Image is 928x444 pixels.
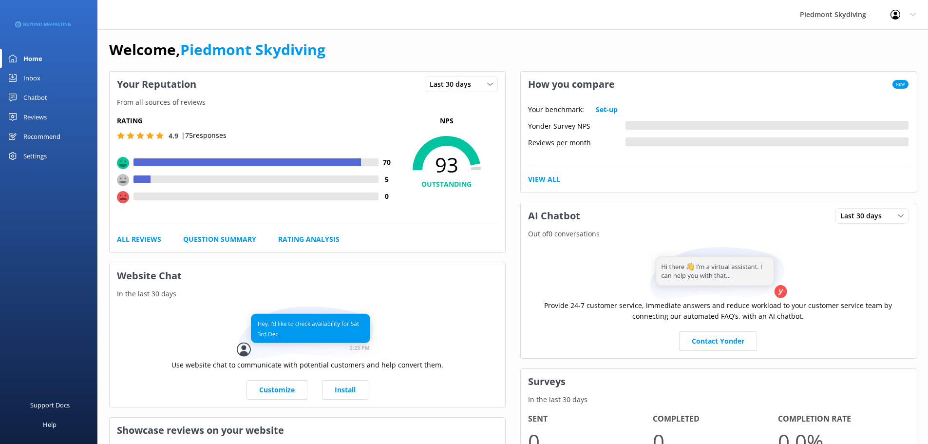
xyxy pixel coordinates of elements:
[892,80,909,89] span: New
[180,39,325,59] a: Piedmont Skydiving
[110,289,505,299] p: In the last 30 days
[521,369,916,394] h3: Surveys
[23,68,40,88] div: Inbox
[278,234,340,245] a: Rating Analysis
[379,174,396,185] h4: 5
[246,380,307,400] a: Customize
[528,104,584,115] p: Your benchmark:
[396,179,498,190] h4: OUTSTANDING
[237,307,378,360] img: conversation...
[528,137,625,146] div: Reviews per month
[322,380,368,400] a: Install
[430,79,477,90] span: Last 30 days
[43,415,57,434] div: Help
[110,72,204,97] h3: Your Reputation
[110,97,505,108] p: From all sources of reviews
[521,72,622,97] h3: How you compare
[117,234,161,245] a: All Reviews
[679,331,757,351] a: Contact Yonder
[528,174,560,185] a: View All
[23,88,47,107] div: Chatbot
[117,116,396,126] h5: Rating
[396,153,498,177] span: 93
[110,418,505,443] h3: Showcase reviews on your website
[23,127,60,146] div: Recommend
[596,104,618,115] a: Set-up
[528,300,909,322] p: Provide 24-7 customer service, immediate answers and reduce workload to your customer service tea...
[30,395,70,415] div: Support Docs
[110,263,505,289] h3: Website Chat
[169,131,178,140] span: 4.9
[379,191,396,202] h4: 0
[109,38,325,61] h1: Welcome,
[521,394,916,405] p: In the last 30 days
[647,247,789,300] img: assistant...
[396,116,498,126] p: NPS
[653,413,778,425] h4: Completed
[183,234,256,245] a: Question Summary
[23,49,42,68] div: Home
[15,21,71,28] img: 3-1676954853.png
[379,157,396,168] h4: 70
[528,413,653,425] h4: Sent
[171,360,443,370] p: Use website chat to communicate with potential customers and help convert them.
[23,146,47,166] div: Settings
[521,229,916,239] p: Out of 0 conversations
[521,203,587,229] h3: AI Chatbot
[840,211,888,221] span: Last 30 days
[528,121,625,130] div: Yonder Survey NPS
[778,413,903,425] h4: Completion Rate
[181,130,227,141] p: | 75 responses
[23,107,47,127] div: Reviews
